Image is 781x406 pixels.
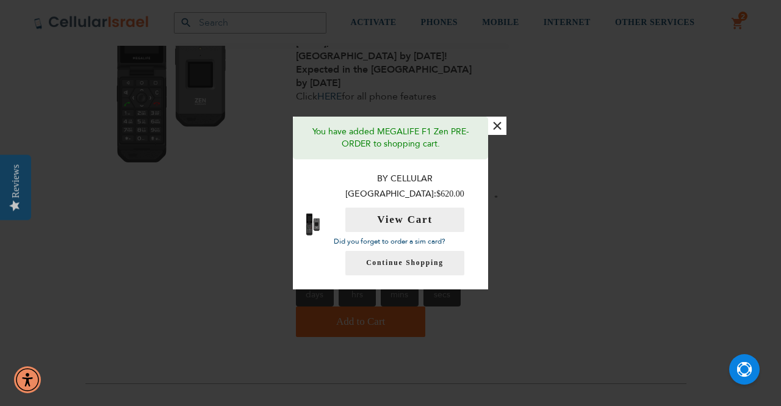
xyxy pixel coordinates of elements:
button: View Cart [345,208,464,232]
a: Continue Shopping [345,251,464,275]
button: × [488,117,506,135]
span: $620.00 [436,189,464,198]
a: Did you forget to order a sim card? [334,236,445,246]
p: By Cellular [GEOGRAPHIC_DATA]: [334,172,476,201]
div: Accessibility Menu [14,366,41,393]
p: You have added MEGALIFE F1 Zen PRE-ORDER to shopping cart. [302,126,479,150]
div: Reviews [10,164,21,198]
